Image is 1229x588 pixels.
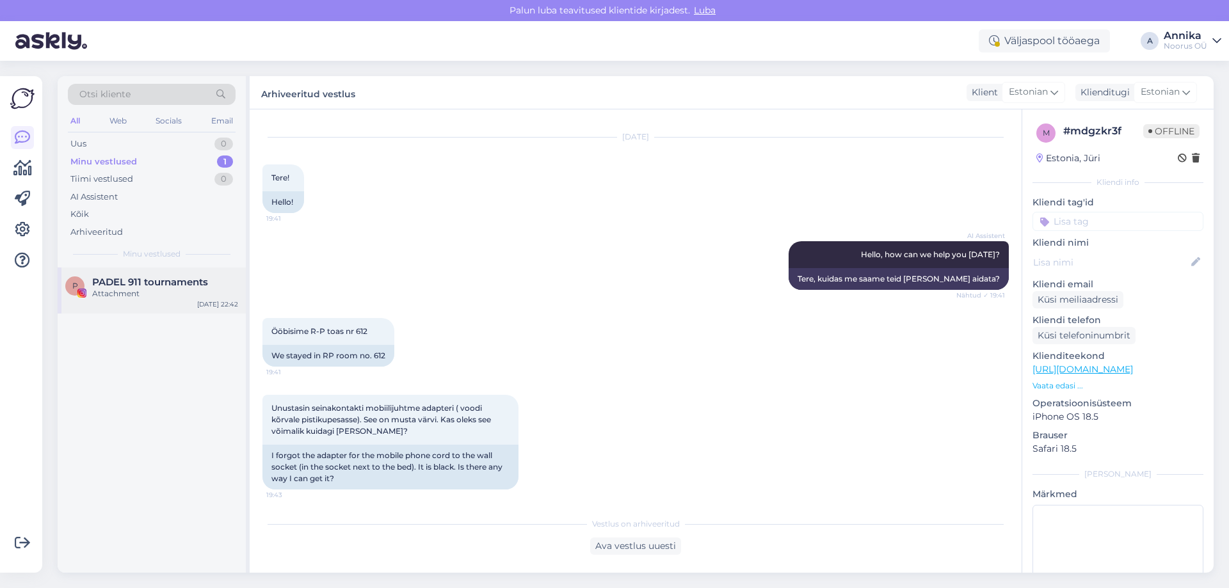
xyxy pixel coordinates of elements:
span: m [1043,128,1050,138]
div: Socials [153,113,184,129]
label: Arhiveeritud vestlus [261,84,355,101]
span: AI Assistent [957,231,1005,241]
span: P [72,281,78,290]
div: Uus [70,138,86,150]
div: Küsi telefoninumbrit [1032,327,1136,344]
span: Offline [1143,124,1200,138]
div: Küsi meiliaadressi [1032,291,1123,308]
div: We stayed in RP room no. 612 [262,345,394,367]
div: Minu vestlused [70,155,137,168]
div: 0 [214,138,233,150]
div: # mdgzkr3f [1063,123,1143,139]
div: Noorus OÜ [1164,41,1207,51]
div: [PERSON_NAME] [1032,468,1203,480]
div: [DATE] 22:42 [197,299,238,309]
p: iPhone OS 18.5 [1032,410,1203,424]
div: Estonia, Jüri [1036,152,1100,165]
div: Tiimi vestlused [70,173,133,186]
input: Lisa tag [1032,212,1203,231]
div: Web [107,113,129,129]
p: Kliendi telefon [1032,314,1203,327]
a: AnnikaNoorus OÜ [1164,31,1221,51]
div: Hello! [262,191,304,213]
div: 0 [214,173,233,186]
span: Otsi kliente [79,88,131,101]
div: Tere, kuidas me saame teid [PERSON_NAME] aidata? [789,268,1009,290]
span: PADEL 911 tournaments [92,276,208,288]
div: Annika [1164,31,1207,41]
div: Arhiveeritud [70,226,123,239]
span: Estonian [1141,85,1180,99]
a: [URL][DOMAIN_NAME] [1032,363,1133,375]
div: Attachment [92,288,238,299]
p: Brauser [1032,429,1203,442]
p: Operatsioonisüsteem [1032,397,1203,410]
div: A [1141,32,1159,50]
span: Unustasin seinakontakti mobiilijuhtme adapteri ( voodi kõrvale pistikupesasse). See on musta värv... [271,403,493,436]
span: 19:43 [266,490,314,500]
p: Safari 18.5 [1032,442,1203,456]
div: 1 [217,155,233,168]
span: Hello, how can we help you [DATE]? [861,250,1000,259]
p: Vaata edasi ... [1032,380,1203,392]
div: Ava vestlus uuesti [590,537,681,555]
div: All [68,113,83,129]
span: Vestlus on arhiveeritud [592,518,680,530]
p: Klienditeekond [1032,349,1203,363]
img: Askly Logo [10,86,35,111]
span: Tere! [271,173,289,182]
span: Estonian [1009,85,1048,99]
div: Väljaspool tööaega [979,29,1110,52]
div: Klienditugi [1075,86,1130,99]
p: Kliendi tag'id [1032,196,1203,209]
div: [DATE] [262,131,1009,143]
div: AI Assistent [70,191,118,203]
span: Luba [690,4,719,16]
span: 19:41 [266,367,314,377]
div: Email [209,113,236,129]
span: 19:41 [266,214,314,223]
div: Kõik [70,208,89,221]
span: Ööbisime R-P toas nr 612 [271,326,367,336]
span: Nähtud ✓ 19:41 [956,290,1005,300]
div: Klient [967,86,998,99]
span: Minu vestlused [123,248,181,260]
div: Kliendi info [1032,177,1203,188]
p: Märkmed [1032,488,1203,501]
input: Lisa nimi [1033,255,1189,269]
div: I forgot the adapter for the mobile phone cord to the wall socket (in the socket next to the bed)... [262,445,518,489]
p: Kliendi email [1032,278,1203,291]
p: Kliendi nimi [1032,236,1203,250]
